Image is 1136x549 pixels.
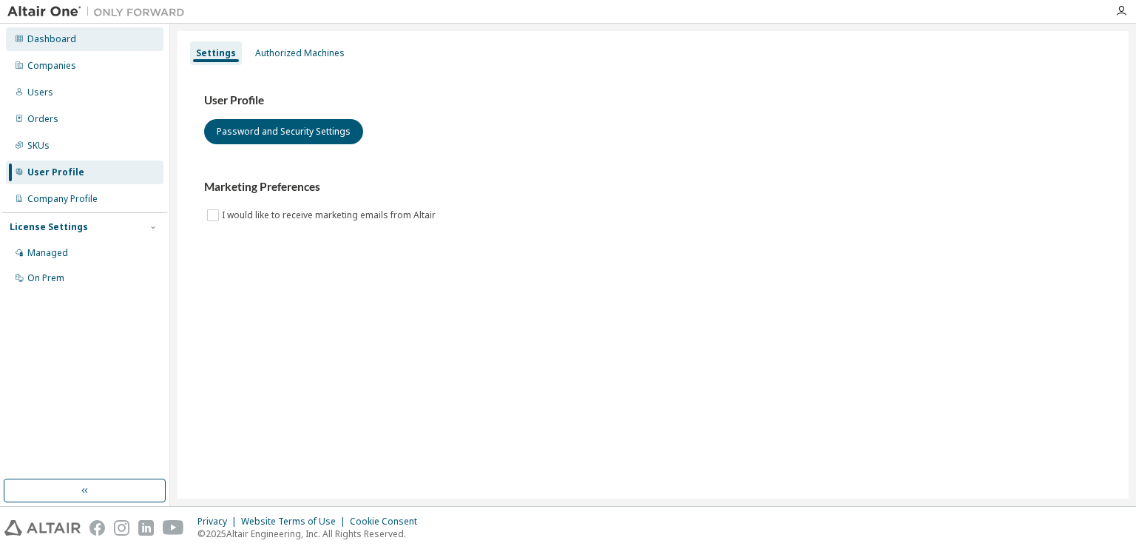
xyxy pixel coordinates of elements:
img: altair_logo.svg [4,520,81,536]
div: SKUs [27,140,50,152]
div: License Settings [10,221,88,233]
div: Users [27,87,53,98]
img: instagram.svg [114,520,129,536]
img: youtube.svg [163,520,184,536]
h3: User Profile [204,93,1102,108]
img: facebook.svg [89,520,105,536]
img: Altair One [7,4,192,19]
div: Company Profile [27,193,98,205]
label: I would like to receive marketing emails from Altair [222,206,439,224]
div: Orders [27,113,58,125]
h3: Marketing Preferences [204,180,1102,195]
div: On Prem [27,272,64,284]
div: Companies [27,60,76,72]
div: Dashboard [27,33,76,45]
img: linkedin.svg [138,520,154,536]
div: Settings [196,47,236,59]
p: © 2025 Altair Engineering, Inc. All Rights Reserved. [197,528,426,540]
div: Managed [27,247,68,259]
div: Privacy [197,516,241,528]
div: User Profile [27,166,84,178]
button: Password and Security Settings [204,119,363,144]
div: Authorized Machines [255,47,345,59]
div: Website Terms of Use [241,516,350,528]
div: Cookie Consent [350,516,426,528]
